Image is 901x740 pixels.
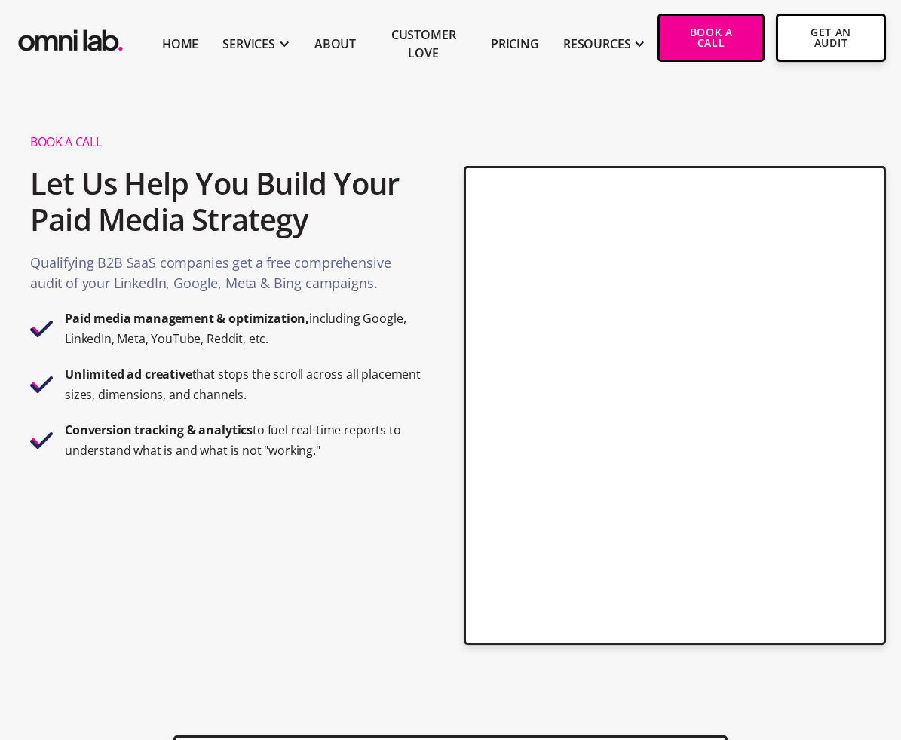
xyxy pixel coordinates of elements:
[222,35,275,53] div: SERVICES
[30,253,422,301] p: Qualifying B2B SaaS companies get a free comprehensive audit of your LinkedIn, Google, Meta & Bin...
[65,310,309,327] strong: Paid media management & optimization,
[657,14,765,62] a: Book a Call
[15,20,126,56] a: home
[490,206,860,605] iframe: Form 0
[65,422,401,459] strong: to fuel real-time reports to understand what is and what is not "working."
[380,26,467,62] a: Customer Love
[65,422,253,438] strong: Conversion tracking & analytics
[314,35,356,53] a: About
[630,565,901,740] iframe: Chat Widget
[491,35,539,53] a: Pricing
[65,366,421,403] strong: that stops the scroll across all placement sizes, dimensions, and channels.
[65,366,192,382] strong: Unlimited ad creative
[162,35,198,53] a: Home
[15,20,126,56] img: Omni Lab: B2B SaaS Demand Generation Agency
[65,310,406,347] strong: including Google, LinkedIn, Meta, YouTube, Reddit, etc.
[776,14,886,62] a: Get An Audit
[30,158,422,245] h2: Let Us Help You Build Your Paid Media Strategy
[30,134,422,150] h1: Book A Call
[563,35,631,53] div: RESOURCES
